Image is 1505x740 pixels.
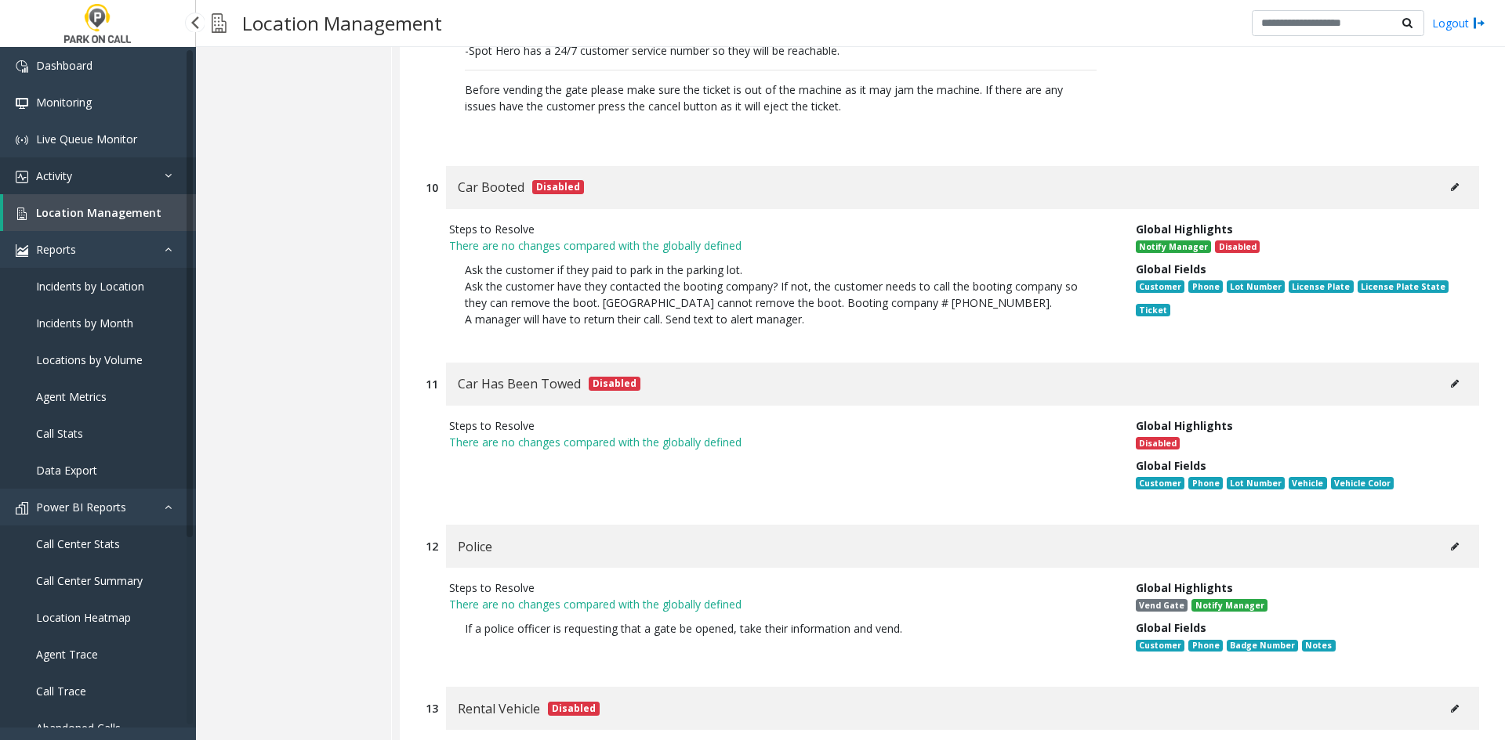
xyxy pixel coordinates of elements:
[16,244,28,257] img: 'icon'
[36,389,107,404] span: Agent Metrics
[36,316,133,330] span: Incidents by Month
[16,97,28,110] img: 'icon'
[1191,599,1267,612] span: Notify Manager
[1136,477,1184,489] span: Customer
[449,221,1112,237] div: Steps to Resolve
[1136,262,1206,276] span: Global Fields
[1358,280,1449,293] span: License Plate State
[465,43,840,58] span: -Spot Hero has a 24/7 customer service number so they will be reachable.
[1136,640,1184,652] span: Customer
[212,4,227,42] img: pageIcon
[16,171,28,183] img: 'icon'
[1188,477,1222,489] span: Phone
[234,4,450,42] h3: Location Management
[458,536,492,557] span: Police
[449,254,1112,335] p: Ask the customer if they paid to park in the parking lot. Ask the customer have they contacted th...
[36,463,97,478] span: Data Export
[36,95,92,110] span: Monitoring
[1136,580,1233,595] span: Global Highlights
[458,374,581,394] span: Car Has Been Towed
[36,132,137,146] span: Live Queue Monitor
[16,208,28,220] img: 'icon'
[465,82,1063,114] span: Before vending the gate please make sure the ticket is out of the machine as it may jam the machi...
[1136,458,1206,473] span: Global Fields
[1302,640,1335,652] span: Notes
[36,720,121,735] span: Abandoned Calls
[449,596,1112,612] p: There are no changes compared with the globally defined
[36,352,143,367] span: Locations by Volume
[449,417,1112,434] div: Steps to Resolve
[36,610,131,625] span: Location Heatmap
[36,205,161,220] span: Location Management
[458,698,540,719] span: Rental Vehicle
[1331,477,1394,489] span: Vehicle Color
[36,279,144,294] span: Incidents by Location
[449,237,1112,254] p: There are no changes compared with the globally defined
[1136,304,1170,316] span: Ticket
[426,538,438,554] div: 12
[1136,280,1184,293] span: Customer
[1136,620,1206,635] span: Global Fields
[1227,280,1285,293] span: Lot Number
[532,180,584,194] span: Disabled
[1227,640,1298,652] span: Badge Number
[426,179,438,196] div: 10
[458,177,524,197] span: Car Booted
[36,168,72,183] span: Activity
[589,377,640,391] span: Disabled
[548,702,600,716] span: Disabled
[16,60,28,73] img: 'icon'
[36,573,143,588] span: Call Center Summary
[426,700,438,717] div: 13
[16,134,28,146] img: 'icon'
[1432,15,1485,31] a: Logout
[1136,240,1211,253] span: Notify Manager
[36,500,126,514] span: Power BI Reports
[1473,15,1485,31] img: logout
[1188,640,1222,652] span: Phone
[36,647,98,662] span: Agent Trace
[36,426,83,441] span: Call Stats
[16,502,28,514] img: 'icon'
[36,684,86,698] span: Call Trace
[3,194,196,231] a: Location Management
[449,434,1112,450] p: There are no changes compared with the globally defined
[1289,280,1353,293] span: License Plate
[36,242,76,257] span: Reports
[1136,599,1188,612] span: Vend Gate
[449,612,1112,644] p: If a police officer is requesting that a gate be opened, take their information and vend.
[426,376,438,392] div: 11
[1188,280,1222,293] span: Phone
[36,536,120,551] span: Call Center Stats
[1289,477,1326,489] span: Vehicle
[1136,222,1233,236] span: Global Highlights
[36,58,92,73] span: Dashboard
[449,579,1112,596] div: Steps to Resolve
[1136,437,1180,449] span: Disabled
[1136,418,1233,433] span: Global Highlights
[1215,240,1259,253] span: Disabled
[1227,477,1285,489] span: Lot Number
